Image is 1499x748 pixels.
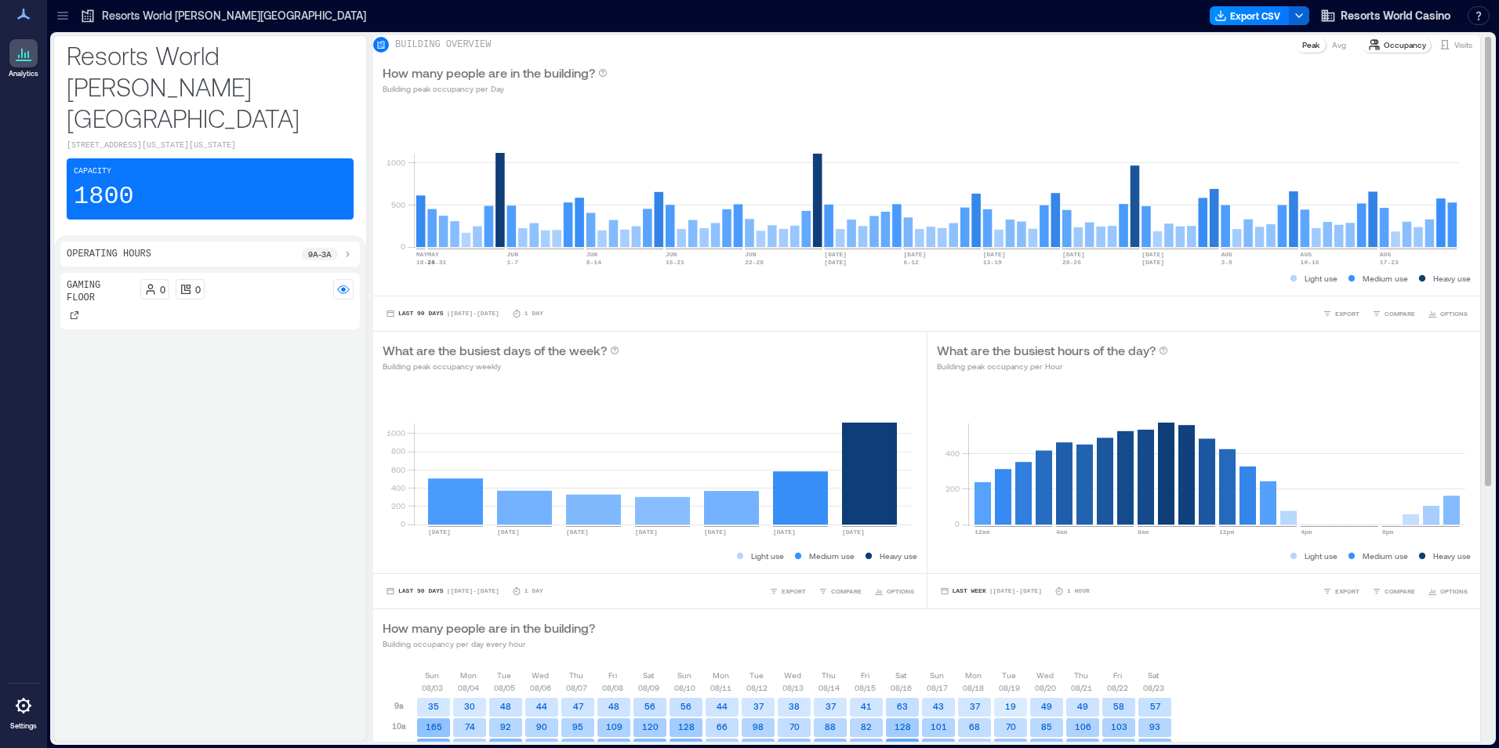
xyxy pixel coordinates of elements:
[642,721,659,732] text: 120
[1363,272,1408,285] p: Medium use
[608,701,619,711] text: 48
[391,483,405,492] tspan: 400
[1369,583,1418,599] button: COMPARE
[983,251,1006,258] text: [DATE]
[1385,586,1415,596] span: COMPARE
[1440,309,1468,318] span: OPTIONS
[970,701,981,711] text: 37
[465,721,475,732] text: 74
[425,669,439,681] p: Sun
[1305,272,1337,285] p: Light use
[1148,669,1159,681] p: Sat
[507,259,519,266] text: 1-7
[678,721,695,732] text: 128
[871,583,917,599] button: OPTIONS
[954,519,959,528] tspan: 0
[1380,259,1399,266] text: 17-23
[1301,259,1319,266] text: 10-16
[1041,701,1052,711] text: 49
[1319,306,1363,321] button: EXPORT
[602,681,623,694] p: 08/08
[826,701,837,711] text: 37
[1006,721,1016,732] text: 70
[426,721,442,732] text: 165
[644,701,655,711] text: 56
[1041,721,1052,732] text: 85
[1302,38,1319,51] p: Peak
[67,39,354,133] p: Resorts World [PERSON_NAME][GEOGRAPHIC_DATA]
[824,259,847,266] text: [DATE]
[395,38,491,51] p: BUILDING OVERVIEW
[965,669,982,681] p: Mon
[10,721,37,731] p: Settings
[1385,309,1415,318] span: COMPARE
[931,721,947,732] text: 101
[394,699,404,712] p: 9a
[782,681,804,694] p: 08/13
[383,64,595,82] p: How many people are in the building?
[999,681,1020,694] p: 08/19
[1301,528,1312,536] text: 4pm
[383,583,503,599] button: Last 90 Days |[DATE]-[DATE]
[1005,701,1016,711] text: 19
[1113,669,1122,681] p: Fri
[969,721,980,732] text: 68
[387,428,405,438] tspan: 1000
[1143,681,1164,694] p: 08/23
[391,465,405,474] tspan: 600
[1210,6,1290,25] button: Export CSV
[822,669,836,681] p: Thu
[5,687,42,735] a: Settings
[773,528,796,536] text: [DATE]
[933,701,944,711] text: 43
[4,34,43,83] a: Analytics
[789,701,800,711] text: 38
[1301,251,1312,258] text: AUG
[745,251,757,258] text: JUN
[566,528,589,536] text: [DATE]
[422,681,443,694] p: 08/03
[638,681,659,694] p: 08/09
[536,701,547,711] text: 44
[1341,8,1450,24] span: Resorts World Casino
[861,669,869,681] p: Fri
[497,528,520,536] text: [DATE]
[842,528,865,536] text: [DATE]
[891,681,912,694] p: 08/16
[500,701,511,711] text: 48
[855,681,876,694] p: 08/15
[530,681,551,694] p: 08/06
[1425,583,1471,599] button: OPTIONS
[1335,309,1359,318] span: EXPORT
[391,200,405,209] tspan: 500
[677,669,691,681] p: Sun
[460,669,477,681] p: Mon
[1221,251,1232,258] text: AUG
[945,484,959,493] tspan: 200
[74,181,134,212] p: 1800
[573,701,584,711] text: 47
[1141,251,1164,258] text: [DATE]
[1440,586,1468,596] span: OPTIONS
[608,669,617,681] p: Fri
[746,681,768,694] p: 08/12
[753,721,764,732] text: 98
[1036,669,1054,681] p: Wed
[387,158,405,167] tspan: 1000
[904,259,919,266] text: 6-12
[391,446,405,456] tspan: 800
[963,681,984,694] p: 08/18
[532,669,549,681] p: Wed
[831,586,862,596] span: COMPARE
[635,528,658,536] text: [DATE]
[1071,681,1092,694] p: 08/21
[1107,681,1128,694] p: 08/22
[195,283,201,296] p: 0
[717,701,728,711] text: 44
[586,259,601,266] text: 8-14
[383,360,619,372] p: Building peak occupancy weekly
[825,721,836,732] text: 88
[1433,272,1471,285] p: Heavy use
[9,69,38,78] p: Analytics
[1035,681,1056,694] p: 08/20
